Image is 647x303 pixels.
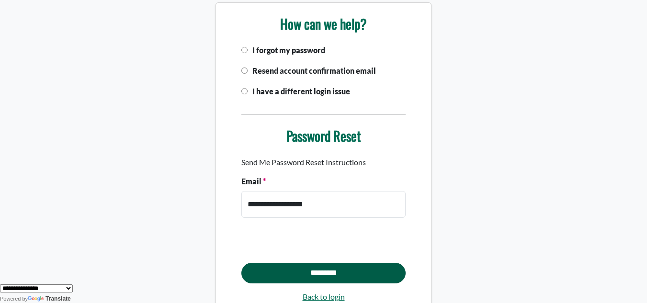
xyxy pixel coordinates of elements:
[241,16,406,32] h3: How can we help?
[241,176,266,187] label: Email
[236,45,411,65] div: I forgot my password
[236,65,411,86] div: Resend account confirmation email
[241,225,387,263] iframe: reCAPTCHA
[28,296,45,303] img: Google Translate
[28,295,71,302] a: Translate
[241,157,406,168] p: Send Me Password Reset Instructions
[241,128,406,144] h3: Password Reset
[236,86,411,106] div: I have a different login issue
